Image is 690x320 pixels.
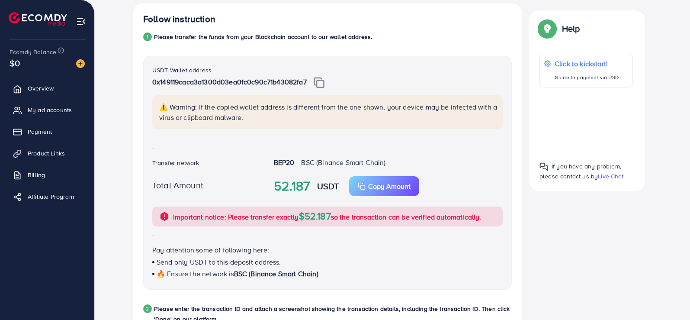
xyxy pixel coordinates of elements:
span: Billing [28,171,45,179]
h4: Follow instruction [143,14,215,25]
a: Product Links [6,145,88,162]
img: logo [9,12,67,26]
span: $0 [10,57,20,69]
span: Overview [28,84,54,93]
img: Popup guide [539,21,555,36]
label: Total Amount [152,179,203,191]
strong: 52.187 [274,177,310,196]
img: menu [76,16,86,26]
div: 2 [143,304,152,313]
img: alert [159,211,170,222]
label: Transfer network [152,158,199,167]
img: Popup guide [539,162,548,171]
a: Billing [6,166,88,184]
span: 🔥 Ensure the network is [157,269,234,278]
div: 1 [143,32,152,41]
p: 0x149119caca3a1300d03ea0fc0c90c71b43082fa7 [152,77,503,88]
p: Please transfer the funds from your Blockchain account to our wallet address. [154,32,372,42]
span: My ad accounts [28,106,72,114]
a: Payment [6,123,88,140]
iframe: Chat [653,281,684,314]
span: BSC (Binance Smart Chain) [301,158,385,167]
strong: USDT [317,180,339,192]
span: Product Links [28,149,65,158]
span: If you have any problem, please contact us by [539,162,621,181]
p: Click to kickstart! [555,58,622,69]
label: USDT Wallet address [152,66,212,74]
img: img [314,77,324,88]
p: ⚠️ Warning: If the copied wallet address is different from the one shown, your device may be infe... [159,102,497,123]
span: $52.187 [299,209,331,223]
a: Affiliate Program [6,188,88,205]
button: Copy Amount [349,176,419,196]
p: Send only USDT to this deposit address. [152,257,503,267]
span: Ecomdy Balance [10,48,56,56]
p: Pay attention some of following here: [152,245,503,255]
span: Live Chat [598,172,623,181]
p: Help [562,23,580,34]
img: image [76,59,85,68]
span: BSC (Binance Smart Chain) [234,269,318,278]
strong: BEP20 [274,158,295,167]
p: Copy Amount [368,181,411,191]
span: Affiliate Program [28,192,74,201]
p: Important notice: Please transfer exactly so the transaction can be verified automatically. [173,211,481,222]
p: Guide to payment via USDT [555,72,622,83]
a: Overview [6,80,88,97]
a: My ad accounts [6,101,88,119]
span: Payment [28,127,52,136]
